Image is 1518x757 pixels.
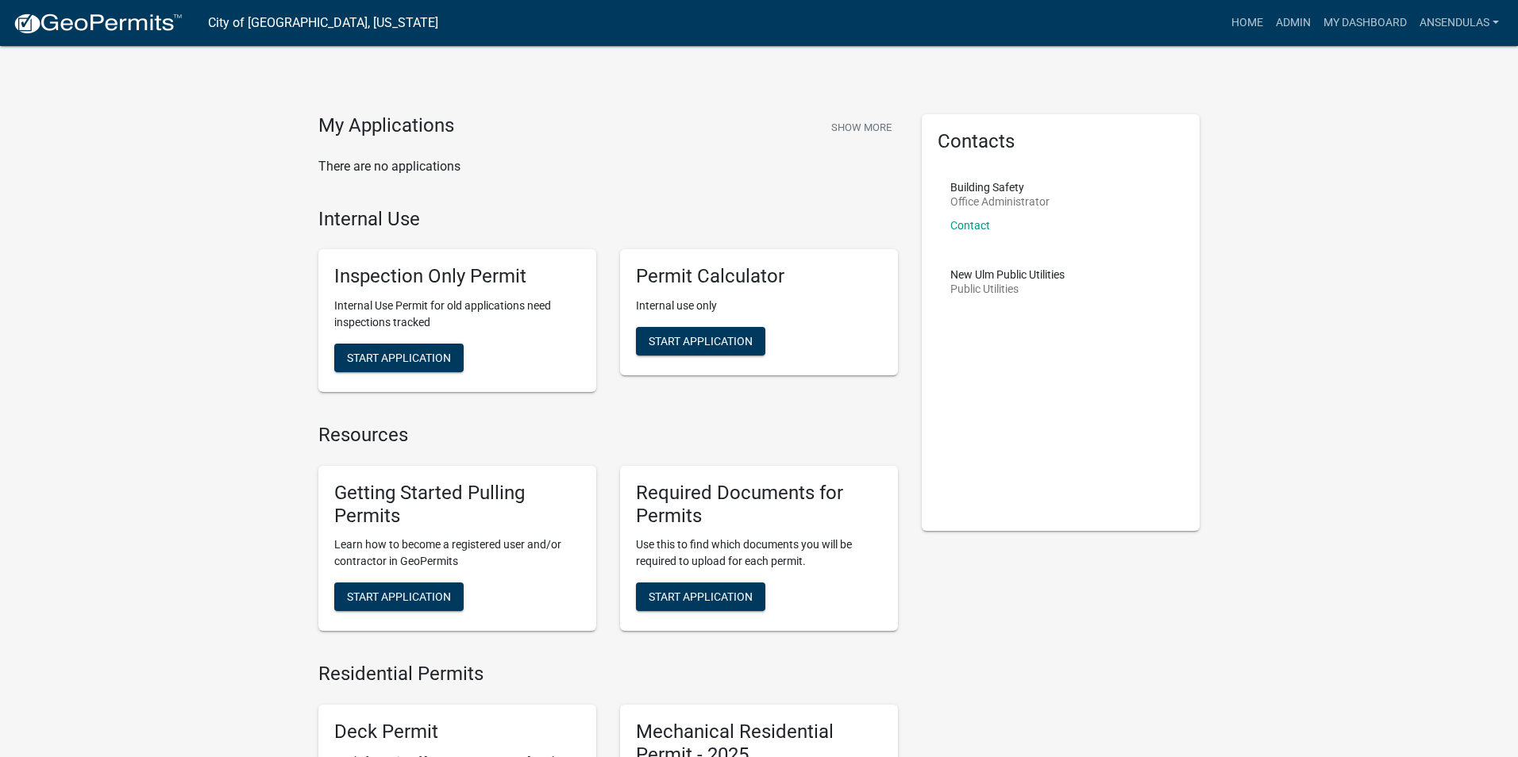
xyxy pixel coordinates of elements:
[1317,8,1413,38] a: My Dashboard
[950,182,1050,193] p: Building Safety
[636,482,882,528] h5: Required Documents for Permits
[636,536,882,570] p: Use this to find which documents you will be required to upload for each permit.
[318,424,898,447] h4: Resources
[950,219,990,232] a: Contact
[636,327,765,355] button: Start Application
[950,283,1065,294] p: Public Utilities
[649,590,753,603] span: Start Application
[334,298,580,331] p: Internal Use Permit for old applications need inspections tracked
[636,298,882,314] p: Internal use only
[950,269,1065,280] p: New Ulm Public Utilities
[334,582,464,611] button: Start Application
[334,720,580,744] h5: Deck Permit
[318,114,454,138] h4: My Applications
[347,590,451,603] span: Start Application
[318,208,898,231] h4: Internal Use
[938,130,1184,153] h5: Contacts
[334,482,580,528] h5: Getting Started Pulling Permits
[1225,8,1269,38] a: Home
[318,663,898,686] h4: Residential Permits
[347,352,451,364] span: Start Application
[1269,8,1317,38] a: Admin
[334,265,580,288] h5: Inspection Only Permit
[825,114,898,140] button: Show More
[334,344,464,372] button: Start Application
[636,265,882,288] h5: Permit Calculator
[636,582,765,611] button: Start Application
[950,196,1050,207] p: Office Administrator
[318,157,898,176] p: There are no applications
[208,10,438,37] a: City of [GEOGRAPHIC_DATA], [US_STATE]
[649,335,753,348] span: Start Application
[334,536,580,570] p: Learn how to become a registered user and/or contractor in GeoPermits
[1413,8,1505,38] a: ansendulas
